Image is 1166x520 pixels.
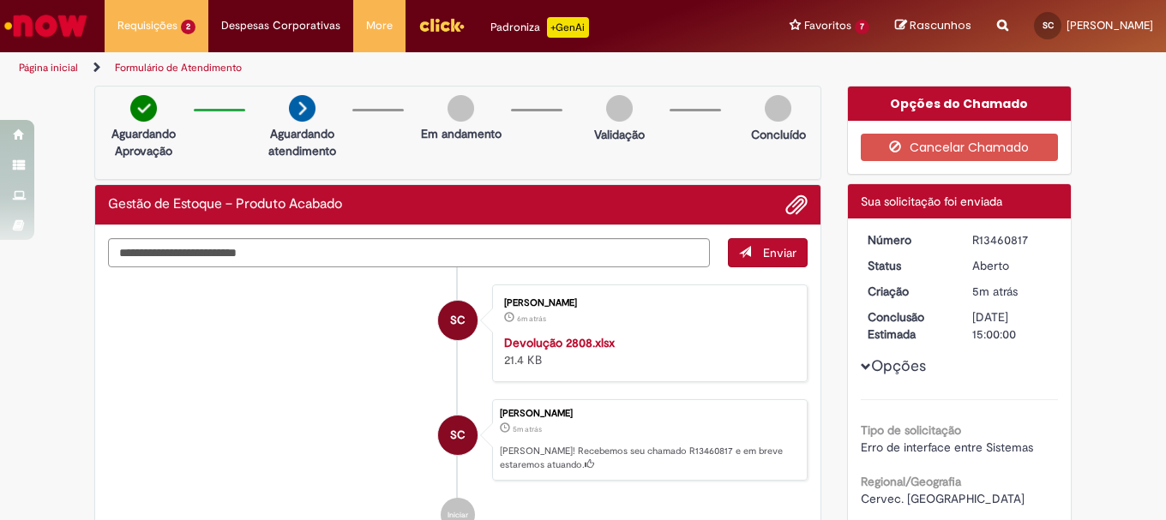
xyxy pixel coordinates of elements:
span: SC [450,300,466,341]
div: Opções do Chamado [848,87,1072,121]
li: Suelen Ribeiro Da Silva Cruz [108,399,808,481]
div: 21.4 KB [504,334,790,368]
button: Adicionar anexos [785,194,808,216]
dt: Criação [855,283,960,300]
img: arrow-next.png [289,95,316,122]
span: Sua solicitação foi enviada [861,194,1002,209]
div: [DATE] 15:00:00 [972,308,1052,343]
img: ServiceNow [2,9,90,43]
h2: Gestão de Estoque – Produto Acabado Histórico de tíquete [108,197,342,212]
div: [PERSON_NAME] [500,409,798,419]
img: img-circle-grey.png [448,95,474,122]
textarea: Digite sua mensagem aqui... [108,238,710,267]
time: 29/08/2025 08:43:33 [513,424,542,434]
span: SC [450,415,466,456]
span: 5m atrás [972,284,1018,299]
p: Aguardando atendimento [261,125,344,159]
a: Devolução 2808.xlsx [504,335,615,350]
b: Regional/Geografia [861,474,961,489]
img: check-circle-green.png [130,95,157,122]
p: [PERSON_NAME]! Recebemos seu chamado R13460817 e em breve estaremos atuando. [500,445,798,471]
div: 29/08/2025 08:43:33 [972,283,1052,300]
p: Em andamento [421,125,502,142]
span: 5m atrás [513,424,542,434]
div: Padroniza [490,17,589,38]
a: Rascunhos [895,18,971,34]
span: Despesas Corporativas [221,17,340,34]
span: SC [1043,20,1054,31]
span: Cervec. [GEOGRAPHIC_DATA] [861,491,1025,506]
b: Tipo de solicitação [861,422,961,438]
div: Suelen Ribeiro Da Silva Cruz [438,301,478,340]
img: click_logo_yellow_360x200.png [418,12,465,38]
img: img-circle-grey.png [606,95,633,122]
p: Validação [594,126,645,143]
dt: Número [855,231,960,248]
span: More [366,17,393,34]
p: +GenAi [547,17,589,38]
button: Cancelar Chamado [861,134,1059,161]
img: img-circle-grey.png [765,95,791,122]
ul: Trilhas de página [13,52,765,84]
time: 29/08/2025 08:43:00 [517,314,546,324]
dt: Status [855,257,960,274]
span: 2 [181,20,195,34]
a: Formulário de Atendimento [115,61,242,75]
time: 29/08/2025 08:43:33 [972,284,1018,299]
span: Favoritos [804,17,851,34]
dt: Conclusão Estimada [855,308,960,343]
p: Aguardando Aprovação [102,125,185,159]
span: 6m atrás [517,314,546,324]
a: Página inicial [19,61,78,75]
span: 7 [855,20,869,34]
span: Enviar [763,245,796,260]
span: Requisições [117,17,177,34]
span: Rascunhos [910,17,971,33]
span: [PERSON_NAME] [1067,18,1153,33]
div: Suelen Ribeiro Da Silva Cruz [438,415,478,455]
button: Enviar [728,238,808,267]
div: [PERSON_NAME] [504,298,790,308]
div: Aberto [972,257,1052,274]
p: Concluído [751,126,806,143]
div: R13460817 [972,231,1052,248]
span: Erro de interface entre Sistemas [861,439,1033,455]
